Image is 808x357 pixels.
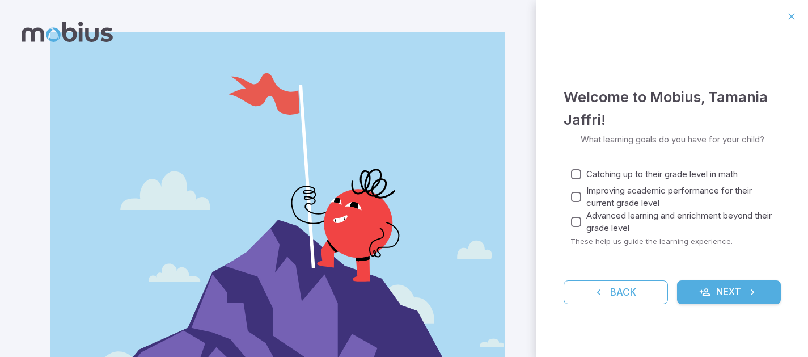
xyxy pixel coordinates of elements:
[586,184,772,209] span: Improving academic performance for their current grade level
[581,133,764,146] p: What learning goals do you have for your child?
[570,236,781,246] p: These help us guide the learning experience.
[586,168,738,180] span: Catching up to their grade level in math
[586,209,772,234] span: Advanced learning and enrichment beyond their grade level
[564,86,781,131] h4: Welcome to Mobius , Tamania Jaffri !
[564,280,668,304] button: Back
[677,280,781,304] button: Next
